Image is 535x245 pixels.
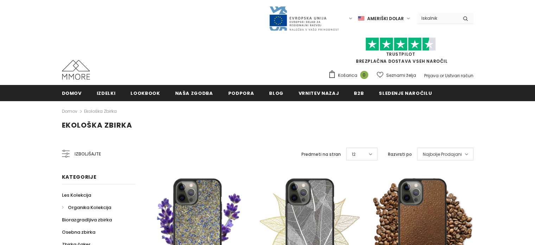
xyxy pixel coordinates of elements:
span: ameriški dolar [367,15,404,22]
a: TrustPilot [386,51,415,57]
span: Košarica [338,72,357,79]
span: Organika Kolekcija [68,204,111,211]
span: Naša zgodba [175,90,213,97]
a: Seznami želja [377,69,416,81]
a: podpora [228,85,254,101]
span: Sledenje naročilu [379,90,432,97]
label: Predmeti na stran [301,151,341,158]
span: B2B [354,90,364,97]
span: Izboljšajte [75,150,101,158]
span: Seznami želja [386,72,416,79]
span: Vrnitev nazaj [299,90,339,97]
a: Izdelki [97,85,116,101]
span: Izdelki [97,90,116,97]
span: Ekološka zbirka [62,120,132,130]
a: B2B [354,85,364,101]
a: Domov [62,107,77,116]
span: Najbolje Prodajani [423,151,462,158]
input: Search Site [417,13,458,23]
span: Biorazgradljiva zbirka [62,216,112,223]
a: Ekološka zbirka [84,108,117,114]
a: Blog [269,85,284,101]
img: USD [358,16,364,22]
span: Blog [269,90,284,97]
img: Javni Razpis [269,6,339,31]
a: Javni Razpis [269,15,339,21]
a: Ustvari račun [445,73,473,79]
a: Osebna zbirka [62,226,95,238]
a: Prijava [424,73,439,79]
span: Domov [62,90,82,97]
span: Les Kolekcija [62,192,91,198]
a: Lookbook [130,85,160,101]
a: Sledenje naročilu [379,85,432,101]
span: Kategorije [62,173,97,180]
img: Zaupajte Pilot Stars [365,37,436,51]
a: Košarica 0 [328,70,372,81]
a: Biorazgradljiva zbirka [62,214,112,226]
span: 12 [352,151,356,158]
label: Razvrsti po [388,151,412,158]
span: Osebna zbirka [62,229,95,235]
a: Organika Kolekcija [62,201,111,214]
a: Vrnitev nazaj [299,85,339,101]
a: Les Kolekcija [62,189,91,201]
span: or [440,73,444,79]
span: 0 [360,71,368,79]
span: podpora [228,90,254,97]
a: Naša zgodba [175,85,213,101]
a: Domov [62,85,82,101]
span: Lookbook [130,90,160,97]
span: BREZPLAČNA DOSTAVA VSEH NAROČIL [328,41,473,64]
